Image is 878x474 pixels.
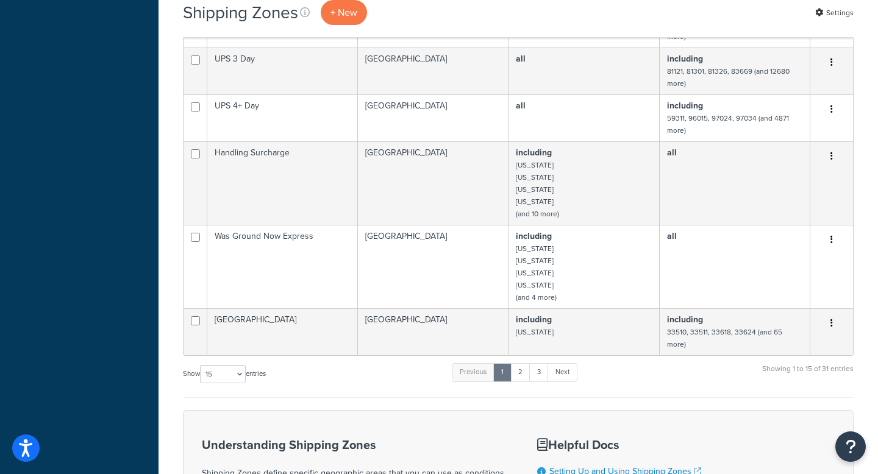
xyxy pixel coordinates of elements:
small: (and 4 more) [516,292,557,303]
small: [US_STATE] [516,172,554,183]
b: including [516,230,552,242]
small: [US_STATE] [516,243,554,254]
b: including [516,146,552,159]
h3: Understanding Shipping Zones [202,438,507,451]
b: all [516,99,526,112]
td: UPS 4+ Day [207,94,358,141]
small: [US_STATE] [516,327,554,338]
small: (and 10 more) [516,208,559,219]
a: 2 [510,363,530,381]
b: including [667,313,703,326]
span: + New [330,5,357,19]
a: Previous [452,363,494,381]
td: [GEOGRAPHIC_DATA] [358,308,509,355]
td: Was Ground Now Express [207,225,358,308]
td: [GEOGRAPHIC_DATA] [207,308,358,355]
a: 3 [529,363,549,381]
h1: Shipping Zones [183,1,298,24]
td: [GEOGRAPHIC_DATA] [358,94,509,141]
b: all [667,230,677,242]
td: [GEOGRAPHIC_DATA] [358,141,509,225]
b: including [667,99,703,112]
b: all [516,52,526,65]
td: [GEOGRAPHIC_DATA] [358,225,509,308]
small: [US_STATE] [516,160,554,171]
td: Handling Surcharge [207,141,358,225]
small: [US_STATE] [516,255,554,266]
h3: Helpful Docs [537,438,768,451]
small: 81121, 81301, 81326, 83669 (and 12680 more) [667,66,790,89]
b: all [667,146,677,159]
div: Showing 1 to 15 of 31 entries [762,362,854,388]
small: [US_STATE] [516,267,554,278]
b: including [667,52,703,65]
button: Open Resource Center [835,431,866,462]
small: [US_STATE] [516,196,554,207]
small: [US_STATE] [516,184,554,195]
td: [GEOGRAPHIC_DATA] [358,48,509,94]
td: UPS 3 Day [207,48,358,94]
a: Settings [815,4,854,21]
b: including [516,313,552,326]
select: Showentries [200,365,246,383]
label: Show entries [183,365,266,383]
a: 1 [493,363,512,381]
small: 33510, 33511, 33618, 33624 (and 65 more) [667,327,782,350]
a: Next [548,363,577,381]
small: [US_STATE] [516,280,554,291]
small: 59311, 96015, 97024, 97034 (and 4871 more) [667,113,789,136]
